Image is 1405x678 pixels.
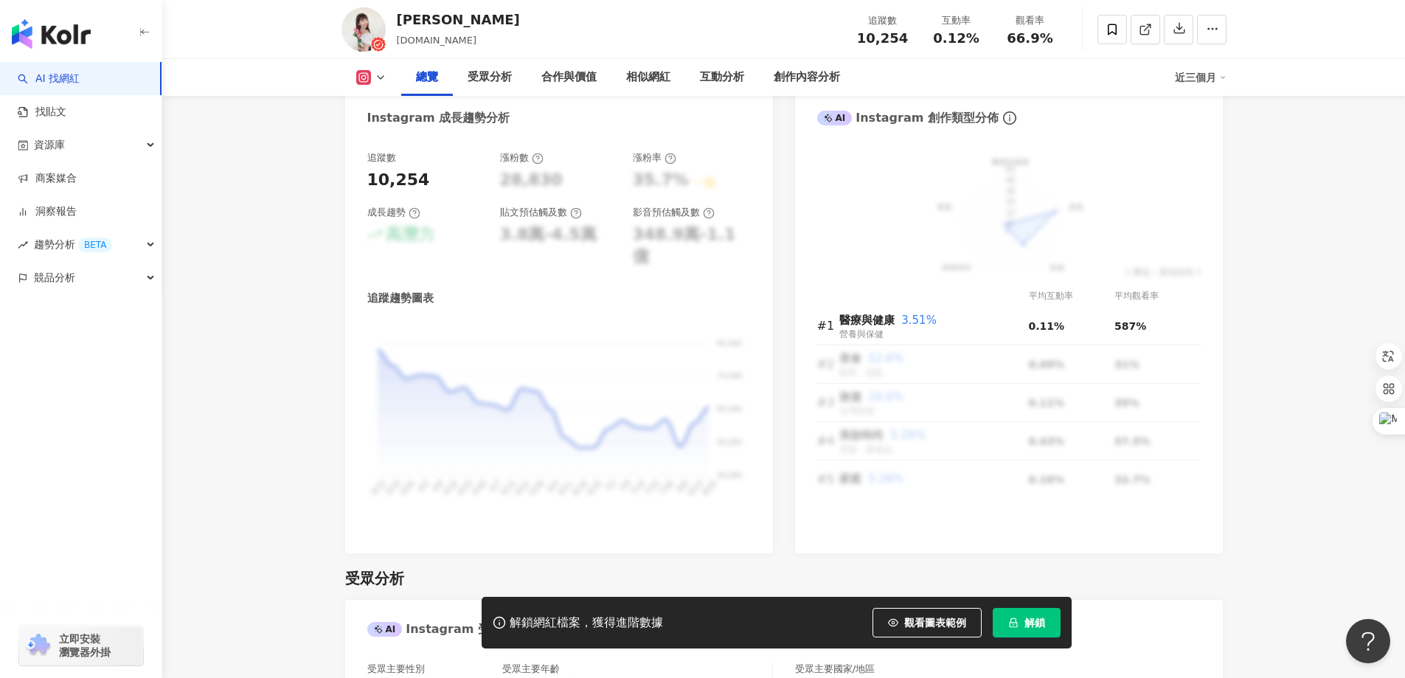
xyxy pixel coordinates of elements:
[34,261,75,294] span: 競品分析
[397,10,520,29] div: [PERSON_NAME]
[855,13,911,28] div: 追蹤數
[1007,31,1052,46] span: 66.9%
[1001,109,1019,127] span: info-circle
[18,240,28,250] span: rise
[857,30,908,46] span: 10,254
[817,110,999,126] div: Instagram 創作類型分佈
[34,228,112,261] span: 趨勢分析
[341,7,386,52] img: KOL Avatar
[500,206,582,219] div: 貼文預估觸及數
[1029,320,1065,332] span: 0.11%
[24,634,52,657] img: chrome extension
[873,608,982,637] button: 觀看圖表範例
[626,69,670,86] div: 相似網紅
[839,314,895,327] span: 醫療與健康
[367,151,396,165] div: 追蹤數
[633,151,676,165] div: 漲粉率
[1008,618,1019,628] span: lock
[1114,289,1201,303] div: 平均觀看率
[933,31,979,46] span: 0.12%
[18,204,77,219] a: 洞察報告
[541,69,597,86] div: 合作與價值
[78,238,112,252] div: BETA
[18,72,80,86] a: searchAI 找網紅
[367,663,425,676] div: 受眾主要性別
[700,69,744,86] div: 互動分析
[18,171,77,186] a: 商案媒合
[367,291,434,306] div: 追蹤趨勢圖表
[367,206,420,219] div: 成長趨勢
[59,632,111,659] span: 立即安裝 瀏覽器外掛
[904,617,966,629] span: 觀看圖表範例
[367,110,510,126] div: Instagram 成長趨勢分析
[468,69,512,86] div: 受眾分析
[839,329,884,339] span: 營養與保健
[367,169,430,192] div: 10,254
[34,128,65,162] span: 資源庫
[19,626,143,665] a: chrome extension立即安裝 瀏覽器外掛
[1002,13,1058,28] div: 觀看率
[18,105,66,120] a: 找貼文
[633,206,715,219] div: 影音預估觸及數
[416,69,438,86] div: 總覽
[795,663,875,676] div: 受眾主要國家/地區
[817,111,853,125] div: AI
[510,615,663,631] div: 解鎖網紅檔案，獲得進階數據
[397,35,477,46] span: [DOMAIN_NAME]
[1029,289,1114,303] div: 平均互動率
[1024,617,1045,629] span: 解鎖
[817,316,839,335] div: #1
[774,69,840,86] div: 創作內容分析
[1175,66,1227,89] div: 近三個月
[993,608,1061,637] button: 解鎖
[929,13,985,28] div: 互動率
[500,151,544,165] div: 漲粉數
[12,19,91,49] img: logo
[502,663,560,676] div: 受眾主要年齡
[345,568,404,589] div: 受眾分析
[901,314,937,327] span: 3.51%
[1114,320,1146,332] span: 587%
